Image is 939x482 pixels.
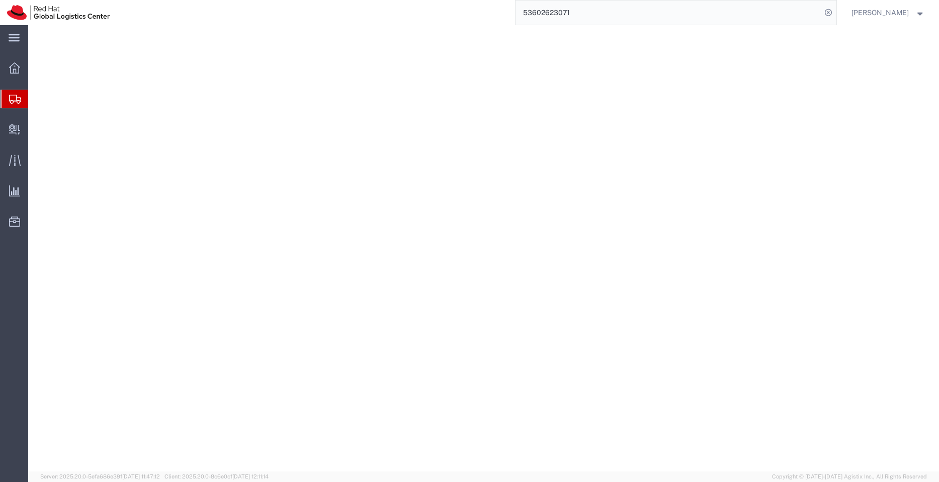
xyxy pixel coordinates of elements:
span: Copyright © [DATE]-[DATE] Agistix Inc., All Rights Reserved [772,472,927,481]
span: [DATE] 12:11:14 [232,473,269,479]
input: Search for shipment number, reference number [516,1,821,25]
span: Pallav Sen Gupta [851,7,909,18]
img: logo [7,5,110,20]
span: [DATE] 11:47:12 [122,473,160,479]
button: [PERSON_NAME] [851,7,925,19]
span: Client: 2025.20.0-8c6e0cf [164,473,269,479]
iframe: FS Legacy Container [28,25,939,471]
span: Server: 2025.20.0-5efa686e39f [40,473,160,479]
